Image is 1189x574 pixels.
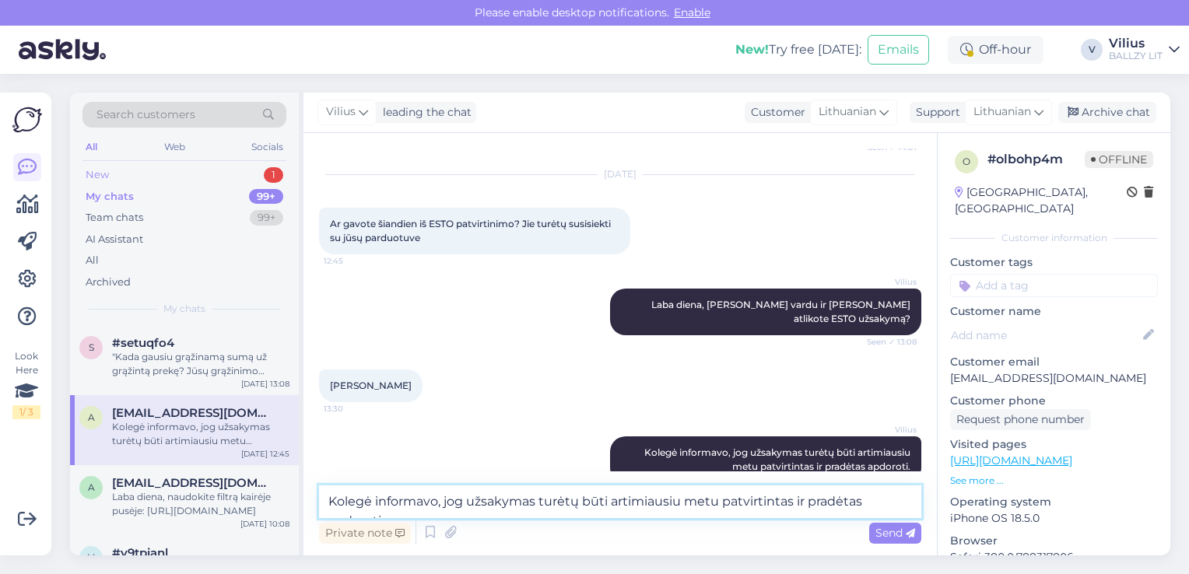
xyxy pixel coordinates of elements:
[241,448,289,460] div: [DATE] 12:45
[858,336,917,348] span: Seen ✓ 13:08
[241,378,289,390] div: [DATE] 13:08
[82,137,100,157] div: All
[950,549,1158,565] p: Safari 380.0.788317806
[326,103,356,121] span: Vilius
[319,167,921,181] div: [DATE]
[264,167,283,183] div: 1
[950,231,1158,245] div: Customer information
[973,103,1031,121] span: Lithuanian
[248,137,286,157] div: Socials
[88,411,95,423] span: a
[1085,151,1153,168] span: Offline
[868,35,929,65] button: Emails
[112,336,174,350] span: #setuqfo4
[12,105,42,135] img: Askly Logo
[86,275,131,290] div: Archived
[88,481,95,493] span: a
[950,303,1158,320] p: Customer name
[86,167,109,183] div: New
[250,210,283,226] div: 99+
[669,5,715,19] span: Enable
[819,103,876,121] span: Lithuanian
[950,436,1158,453] p: Visited pages
[950,510,1158,527] p: iPhone OS 18.5.0
[249,189,283,205] div: 99+
[950,254,1158,271] p: Customer tags
[1081,39,1103,61] div: V
[948,36,1043,64] div: Off-hour
[89,341,94,353] span: s
[950,409,1091,430] div: Request phone number
[950,393,1158,409] p: Customer phone
[745,104,805,121] div: Customer
[1109,50,1163,62] div: BALLZY LIT
[950,274,1158,297] input: Add a tag
[951,327,1140,344] input: Add name
[12,405,40,419] div: 1 / 3
[330,218,613,243] span: Ar gavote šiandien iš ESTO patvirtinimo? Jie turėtų susisiekti su jūsų parduotuve
[112,476,274,490] span: aurelijuskosteckiparcevskiolt@gmail.com
[324,403,382,415] span: 13:30
[96,107,195,123] span: Search customers
[112,406,274,420] span: anzela14141@gmail.com
[735,42,769,57] b: New!
[112,420,289,448] div: Kolegė informavo, jog užsakymas turėtų būti artimiausiu metu patvirtintas ir pradėtas apdoroti.
[950,494,1158,510] p: Operating system
[86,210,143,226] div: Team chats
[319,523,411,544] div: Private note
[330,380,412,391] span: [PERSON_NAME]
[112,490,289,518] div: Laba diena, naudokite filtrą kairėje pusėje: [URL][DOMAIN_NAME]
[950,474,1158,488] p: See more ...
[88,551,94,563] span: v
[240,518,289,530] div: [DATE] 10:08
[1109,37,1163,50] div: Vilius
[86,253,99,268] div: All
[324,255,382,267] span: 12:45
[112,546,168,560] span: #v9tpianl
[86,232,143,247] div: AI Assistant
[875,526,915,540] span: Send
[858,424,917,436] span: Vilius
[1109,37,1180,62] a: ViliusBALLZY LIT
[12,349,40,419] div: Look Here
[377,104,472,121] div: leading the chat
[955,184,1127,217] div: [GEOGRAPHIC_DATA], [GEOGRAPHIC_DATA]
[987,150,1085,169] div: # olbohp4m
[651,299,913,324] span: Laba diena, [PERSON_NAME] vardu ir [PERSON_NAME] atlikote ESTO užsakymą?
[910,104,960,121] div: Support
[735,40,861,59] div: Try free [DATE]:
[86,189,134,205] div: My chats
[112,350,289,378] div: "Kada gausiu grąžinamą sumą už grąžintą prekę? Jūsų grąžinimo apdorojimas gali užtrukti iki 30 di...
[161,137,188,157] div: Web
[644,446,913,472] span: Kolegė informavo, jog užsakymas turėtų būti artimiausiu metu patvirtintas ir pradėtas apdoroti.
[950,533,1158,549] p: Browser
[950,354,1158,370] p: Customer email
[1058,102,1156,123] div: Archive chat
[163,302,205,316] span: My chats
[963,156,970,167] span: o
[950,370,1158,387] p: [EMAIL_ADDRESS][DOMAIN_NAME]
[858,276,917,288] span: Vilius
[950,453,1072,467] a: [URL][DOMAIN_NAME]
